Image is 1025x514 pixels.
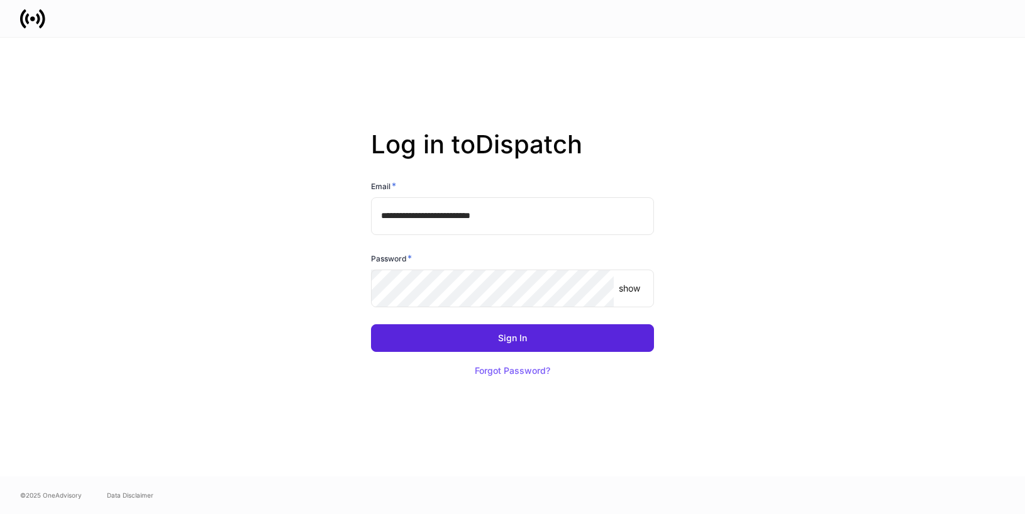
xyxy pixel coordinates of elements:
[498,334,527,342] div: Sign In
[619,282,640,295] p: show
[459,357,566,385] button: Forgot Password?
[371,129,654,180] h2: Log in to Dispatch
[20,490,82,500] span: © 2025 OneAdvisory
[371,252,412,265] h6: Password
[371,324,654,352] button: Sign In
[371,180,396,192] h6: Email
[475,366,550,375] div: Forgot Password?
[107,490,153,500] a: Data Disclaimer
